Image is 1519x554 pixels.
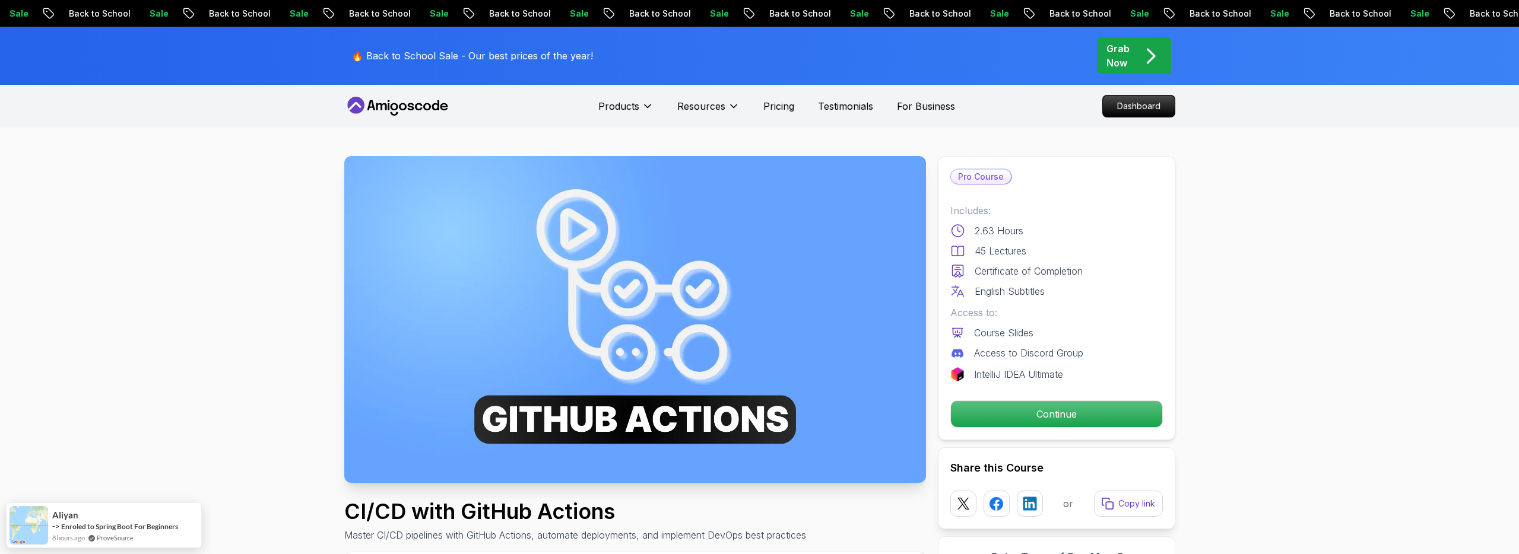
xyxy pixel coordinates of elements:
p: Access to Discord Group [974,346,1083,360]
p: Products [598,99,639,113]
p: Master CI/CD pipelines with GitHub Actions, automate deployments, and implement DevOps best pract... [344,528,806,542]
h1: CI/CD with GitHub Actions [344,499,806,523]
span: 8 hours ago [52,533,85,543]
p: Dashboard [1103,95,1175,117]
p: Back to School [561,8,642,20]
a: Pricing [763,99,794,113]
p: Back to School [1,8,81,20]
a: For Business [897,99,955,113]
a: ProveSource [97,533,134,543]
p: Back to School [701,8,782,20]
a: Testimonials [818,99,873,113]
p: Sale [81,8,119,20]
p: Course Slides [974,326,1033,340]
p: 45 Lectures [975,244,1026,258]
p: 🔥 Back to School Sale - Our best prices of the year! [351,49,593,63]
p: Grab Now [1106,42,1130,70]
p: Sale [221,8,259,20]
a: Dashboard [1102,95,1175,117]
p: Back to School [841,8,922,20]
button: Copy link [1094,491,1163,517]
img: jetbrains logo [950,367,965,381]
p: English Subtitles [975,284,1045,298]
p: Back to School [141,8,221,20]
p: Sale [782,8,820,20]
button: Continue [950,400,1163,428]
p: Sale [502,8,540,20]
p: Continue [951,401,1162,427]
p: Back to School [281,8,361,20]
p: Pro Course [951,170,1011,184]
p: Sale [922,8,960,20]
p: Certificate of Completion [975,264,1083,278]
p: Sale [1062,8,1100,20]
p: Resources [677,99,725,113]
p: Back to School [1121,8,1202,20]
a: Enroled to Spring Boot For Beginners [61,522,178,531]
p: Copy link [1118,498,1155,510]
img: provesource social proof notification image [9,506,48,545]
button: Products [598,99,654,123]
p: Back to School [981,8,1062,20]
p: Includes: [950,203,1163,218]
p: or [1063,496,1073,511]
p: Back to School [1401,8,1482,20]
button: Resources [677,99,740,123]
h2: Share this Course [950,460,1163,476]
p: Sale [1342,8,1380,20]
p: Sale [642,8,680,20]
p: Access to: [950,305,1163,320]
p: Sale [1202,8,1240,20]
span: Aliyan [52,510,78,520]
span: -> [52,521,60,531]
p: Sale [361,8,399,20]
img: ci-cd-with-github-actions_thumbnail [344,156,926,483]
p: Back to School [421,8,502,20]
p: 2.63 Hours [975,224,1023,238]
p: IntelliJ IDEA Ultimate [974,367,1063,381]
p: Back to School [1261,8,1342,20]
